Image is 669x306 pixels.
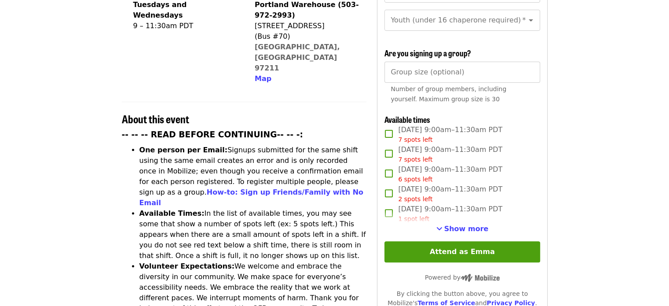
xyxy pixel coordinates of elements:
button: Map [255,74,271,84]
button: See more timeslots [436,224,489,234]
strong: One person per Email: [139,146,228,154]
div: [STREET_ADDRESS] [255,21,359,31]
span: Are you signing up a group? [384,47,471,59]
span: 1 spot left [398,215,429,222]
a: How-to: Sign up Friends/Family with No Email [139,188,364,207]
div: 9 – 11:30am PDT [133,21,237,31]
span: [DATE] 9:00am–11:30am PDT [398,204,502,224]
strong: Volunteer Expectations: [139,262,235,270]
a: [GEOGRAPHIC_DATA], [GEOGRAPHIC_DATA] 97211 [255,43,340,72]
span: [DATE] 9:00am–11:30am PDT [398,164,502,184]
button: Open [525,14,537,26]
span: Available times [384,114,430,125]
img: Powered by Mobilize [461,274,500,282]
li: Signups submitted for the same shift using the same email creates an error and is only recorded o... [139,145,367,208]
span: 7 spots left [398,136,432,143]
span: Powered by [425,274,500,281]
span: 2 spots left [398,195,432,203]
span: [DATE] 9:00am–11:30am PDT [398,125,502,144]
span: About this event [122,111,189,126]
strong: Portland Warehouse (503-972-2993) [255,0,359,19]
strong: -- -- -- READ BEFORE CONTINUING-- -- -: [122,130,303,139]
li: In the list of available times, you may see some that show a number of spots left (ex: 5 spots le... [139,208,367,261]
span: [DATE] 9:00am–11:30am PDT [398,144,502,164]
div: (Bus #70) [255,31,359,42]
span: Number of group members, including yourself. Maximum group size is 30 [391,85,506,103]
strong: Tuesdays and Wednesdays [133,0,187,19]
span: Map [255,74,271,83]
span: Show more [444,225,489,233]
span: 6 spots left [398,176,432,183]
span: [DATE] 9:00am–11:30am PDT [398,184,502,204]
strong: Available Times: [139,209,205,218]
button: Attend as Emma [384,241,540,262]
input: [object Object] [384,62,540,83]
span: 7 spots left [398,156,432,163]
